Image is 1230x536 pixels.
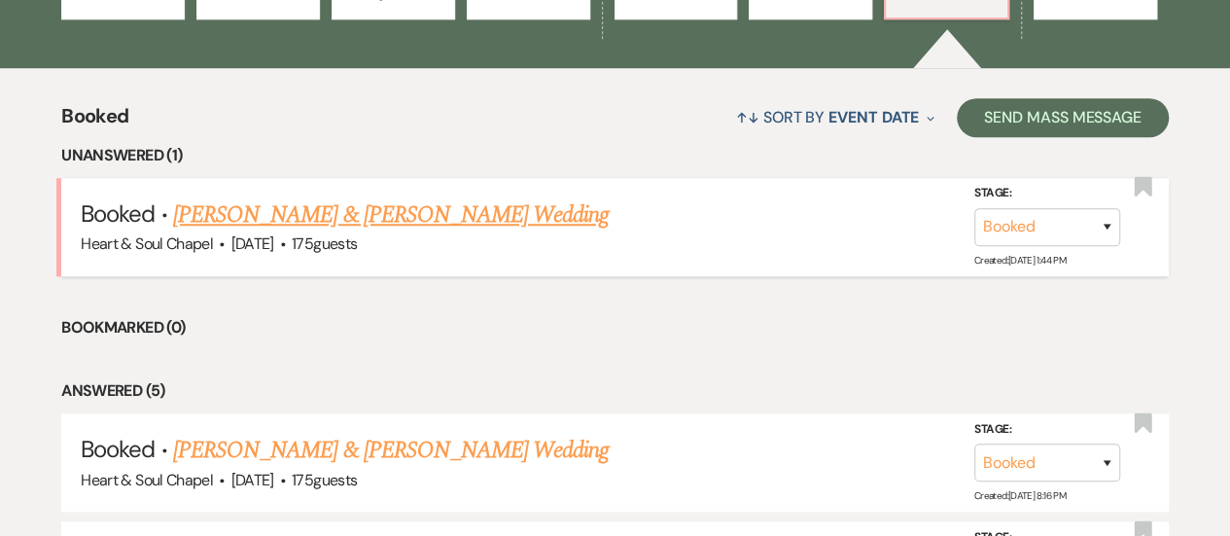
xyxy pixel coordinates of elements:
[81,233,213,254] span: Heart & Soul Chapel
[292,470,357,490] span: 175 guests
[61,143,1169,168] li: Unanswered (1)
[292,233,357,254] span: 175 guests
[736,107,759,127] span: ↑↓
[61,101,128,143] span: Booked
[974,489,1066,502] span: Created: [DATE] 8:16 PM
[974,419,1120,441] label: Stage:
[957,98,1169,137] button: Send Mass Message
[81,198,155,229] span: Booked
[230,470,273,490] span: [DATE]
[828,107,919,127] span: Event Date
[974,254,1066,267] span: Created: [DATE] 1:44 PM
[81,470,213,490] span: Heart & Soul Chapel
[230,233,273,254] span: [DATE]
[974,183,1120,204] label: Stage:
[61,378,1169,404] li: Answered (5)
[173,197,609,232] a: [PERSON_NAME] & [PERSON_NAME] Wedding
[728,91,942,143] button: Sort By Event Date
[173,433,609,468] a: [PERSON_NAME] & [PERSON_NAME] Wedding
[61,315,1169,340] li: Bookmarked (0)
[81,434,155,464] span: Booked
